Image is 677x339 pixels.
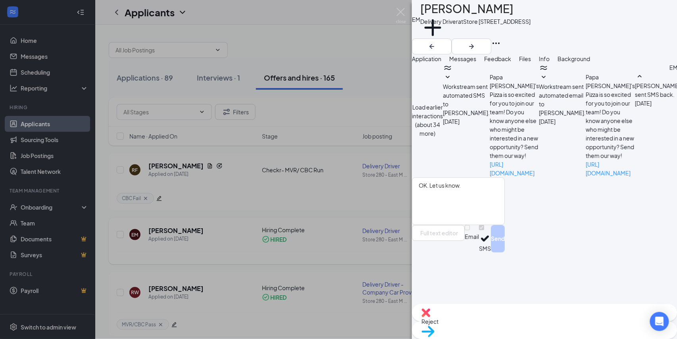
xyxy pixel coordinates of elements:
[539,63,548,73] svg: WorkstreamLogo
[586,73,635,177] span: Papa [PERSON_NAME]'s Pizza is so excited for you to join our team! Do you know anyone else who mi...
[539,73,548,82] svg: SmallChevronDown
[420,17,531,25] div: Delivery Driver at Store [STREET_ADDRESS]
[490,161,535,177] a: [URL][DOMAIN_NAME]
[491,225,505,252] button: Send
[412,103,443,138] button: Load earlier interactions (about 34 more)
[452,39,491,54] button: ArrowRight
[519,55,531,62] span: Files
[412,55,441,62] span: Application
[443,83,490,116] span: Workstream sent automated SMS to [PERSON_NAME].
[650,312,669,331] div: Open Intercom Messenger
[558,55,590,62] span: Background
[635,99,652,108] span: [DATE]
[465,225,470,230] input: Email
[539,117,556,126] span: [DATE]
[479,245,491,252] div: SMS
[420,15,445,49] button: PlusAdd a tag
[484,55,511,62] span: Feedback
[412,39,452,54] button: ArrowLeftNew
[449,55,476,62] span: Messages
[427,42,437,51] svg: ArrowLeftNew
[443,117,460,126] span: [DATE]
[467,42,476,51] svg: ArrowRight
[412,177,505,225] textarea: OK. Let us know.
[491,39,501,48] svg: Ellipses
[443,63,452,73] svg: WorkstreamLogo
[539,83,586,116] span: Workstream sent automated email to [PERSON_NAME].
[412,15,420,24] div: EM
[479,233,491,245] svg: Checkmark
[539,55,550,62] span: Info
[465,233,479,241] div: Email
[421,317,667,326] span: Reject
[412,225,465,241] button: Full text editorPen
[490,73,539,177] span: Papa [PERSON_NAME]'s Pizza is so excited for you to join our team! Do you know anyone else who mi...
[479,225,484,230] input: SMS
[443,73,452,82] svg: SmallChevronDown
[586,161,631,177] a: [URL][DOMAIN_NAME]
[635,72,644,81] svg: SmallChevronUp
[420,15,445,40] svg: Plus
